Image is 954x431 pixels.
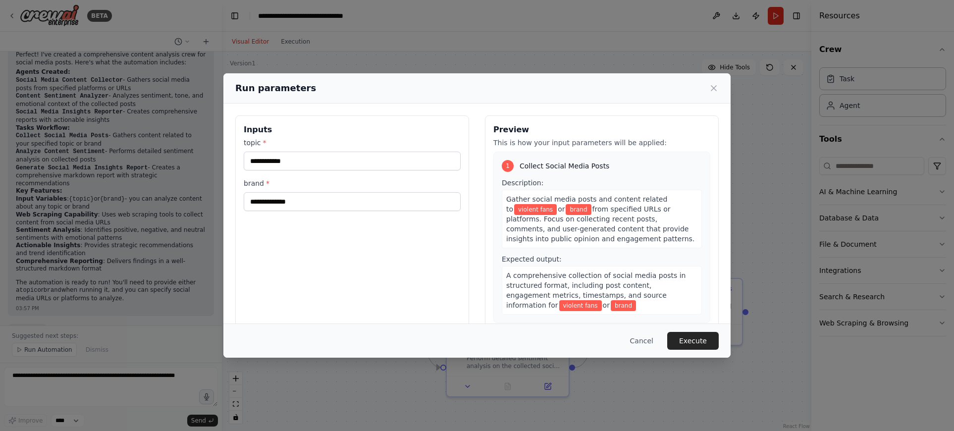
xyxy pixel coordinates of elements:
[520,161,609,171] span: Collect Social Media Posts
[667,332,719,350] button: Execute
[558,205,565,213] span: or
[506,195,667,213] span: Gather social media posts and content related to
[235,81,316,95] h2: Run parameters
[493,124,710,136] h3: Preview
[502,160,514,172] div: 1
[506,205,694,243] span: from specified URLs or platforms. Focus on collecting recent posts, comments, and user-generated ...
[611,300,636,311] span: Variable: brand
[244,178,461,188] label: brand
[566,204,591,215] span: Variable: brand
[502,255,562,263] span: Expected output:
[603,301,610,309] span: or
[559,300,602,311] span: Variable: topic
[244,138,461,148] label: topic
[622,332,661,350] button: Cancel
[506,271,686,309] span: A comprehensive collection of social media posts in structured format, including post content, en...
[493,138,710,148] p: This is how your input parameters will be applied:
[514,204,557,215] span: Variable: topic
[244,124,461,136] h3: Inputs
[502,179,543,187] span: Description:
